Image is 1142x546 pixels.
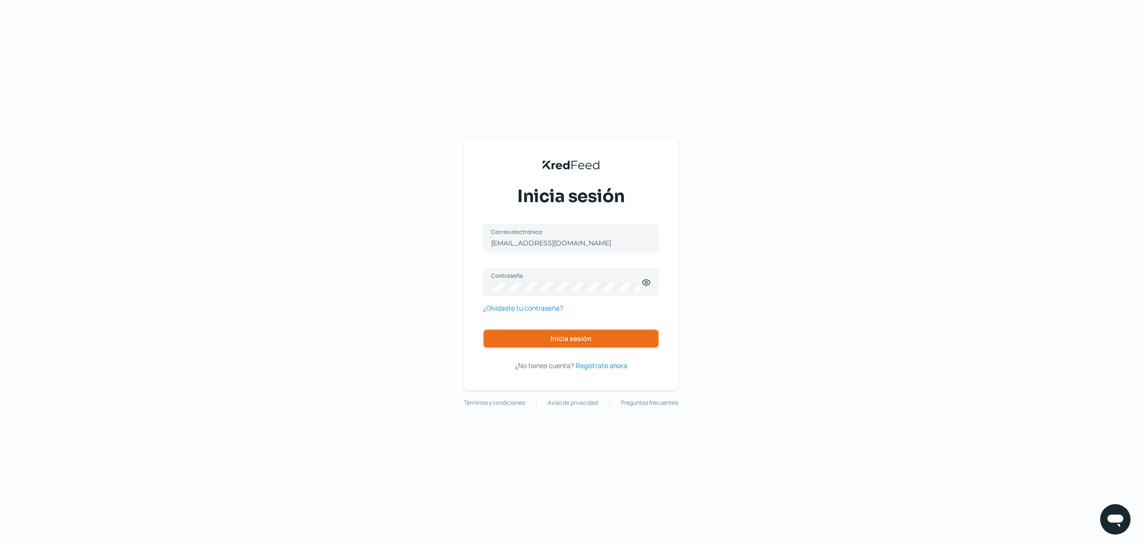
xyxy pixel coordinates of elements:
a: Preguntas frecuentes [621,398,678,408]
label: Contraseña [491,272,641,280]
button: Inicia sesión [483,329,659,348]
label: Correo electrónico [491,228,641,236]
a: Aviso de privacidad [548,398,598,408]
a: Términos y condiciones [464,398,525,408]
span: Inicia sesión [551,335,591,342]
span: Inicia sesión [517,185,625,208]
span: ¿No tienes cuenta? [515,361,574,370]
a: ¿Olvidaste tu contraseña? [483,302,563,314]
img: chatIcon [1106,510,1125,529]
a: Regístrate ahora [576,360,627,371]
